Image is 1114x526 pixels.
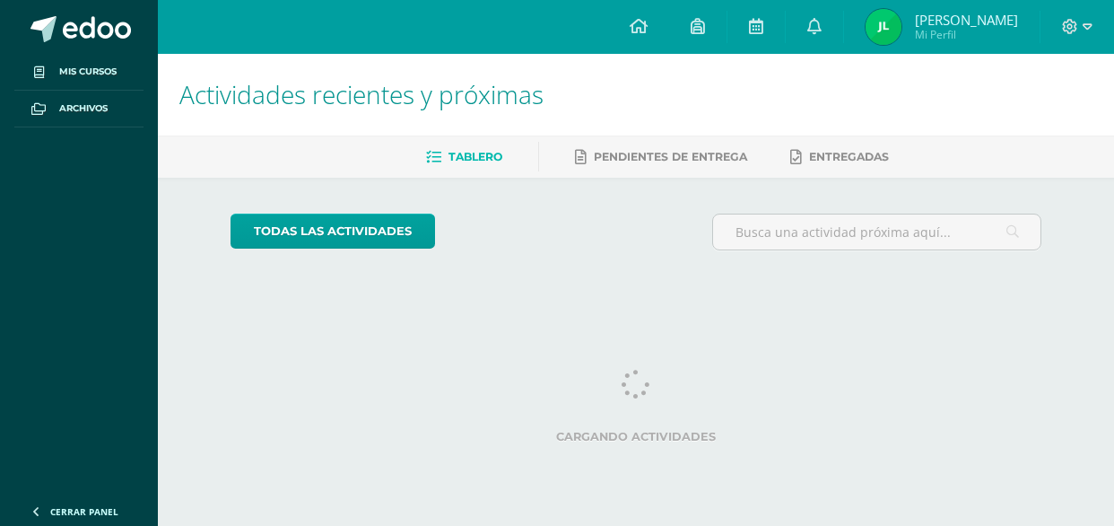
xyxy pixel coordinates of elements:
[426,143,502,171] a: Tablero
[14,91,144,127] a: Archivos
[915,27,1018,42] span: Mi Perfil
[866,9,901,45] img: 6233c4221bbb19576ca63f4330107800.png
[448,150,502,163] span: Tablero
[59,101,108,116] span: Archivos
[713,215,1041,250] input: Busca una actividad próxima aquí...
[14,54,144,91] a: Mis cursos
[790,143,889,171] a: Entregadas
[231,430,1042,443] label: Cargando actividades
[594,150,747,163] span: Pendientes de entrega
[179,77,544,111] span: Actividades recientes y próximas
[915,11,1018,29] span: [PERSON_NAME]
[59,65,117,79] span: Mis cursos
[231,214,435,249] a: todas las Actividades
[50,505,118,518] span: Cerrar panel
[809,150,889,163] span: Entregadas
[575,143,747,171] a: Pendientes de entrega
